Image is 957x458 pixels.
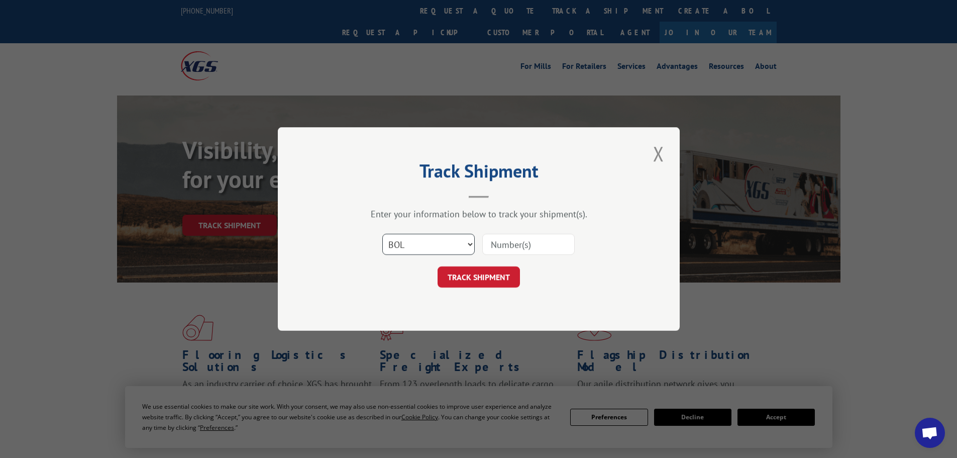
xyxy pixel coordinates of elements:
a: Open chat [915,418,945,448]
div: Enter your information below to track your shipment(s). [328,208,629,220]
button: Close modal [650,140,667,167]
button: TRACK SHIPMENT [438,266,520,288]
h2: Track Shipment [328,164,629,183]
input: Number(s) [482,234,575,255]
